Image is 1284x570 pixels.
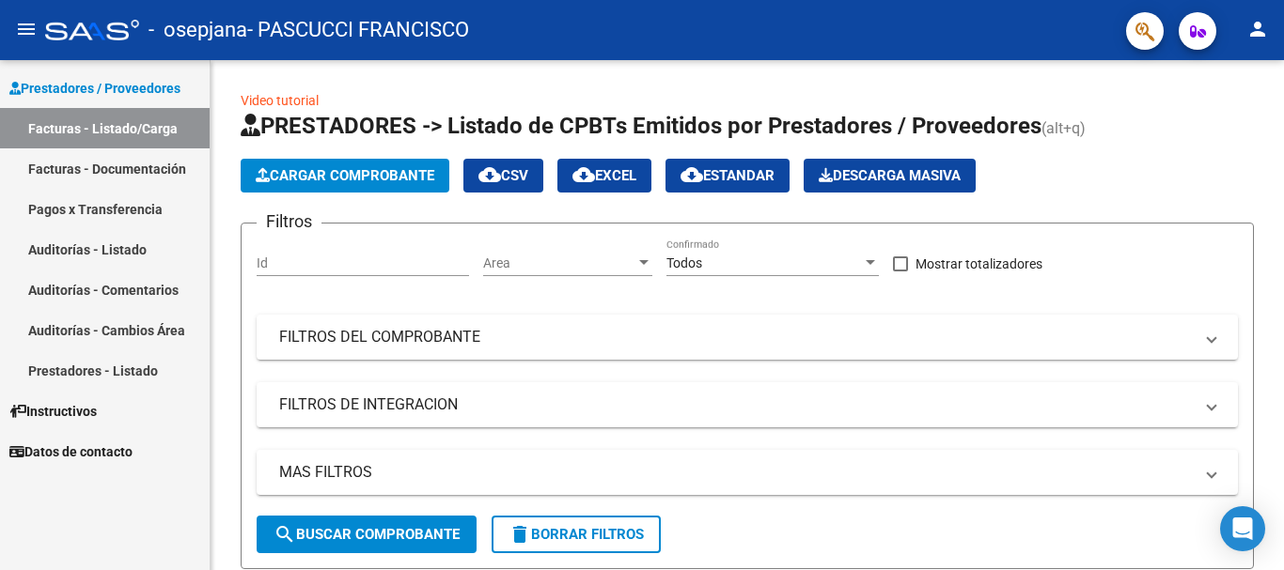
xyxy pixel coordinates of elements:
[9,78,180,99] span: Prestadores / Proveedores
[257,516,477,553] button: Buscar Comprobante
[149,9,247,51] span: - osepjana
[279,394,1193,415] mat-panel-title: FILTROS DE INTEGRACION
[572,163,595,186] mat-icon: cloud_download
[9,401,97,422] span: Instructivos
[256,167,434,184] span: Cargar Comprobante
[666,255,702,270] span: Todos
[279,462,1193,483] mat-panel-title: MAS FILTROS
[665,159,790,193] button: Estandar
[463,159,543,193] button: CSV
[1041,119,1086,137] span: (alt+q)
[509,523,531,546] mat-icon: delete
[1220,506,1265,551] div: Open Intercom Messenger
[819,167,961,184] span: Descarga Masiva
[241,113,1041,139] span: PRESTADORES -> Listado de CPBTs Emitidos por Prestadores / Proveedores
[478,163,501,186] mat-icon: cloud_download
[1246,18,1269,40] mat-icon: person
[274,526,460,543] span: Buscar Comprobante
[9,441,133,462] span: Datos de contacto
[681,167,775,184] span: Estandar
[257,450,1238,495] mat-expansion-panel-header: MAS FILTROS
[257,315,1238,360] mat-expansion-panel-header: FILTROS DEL COMPROBANTE
[916,253,1042,275] span: Mostrar totalizadores
[492,516,661,553] button: Borrar Filtros
[572,167,636,184] span: EXCEL
[241,93,319,108] a: Video tutorial
[557,159,651,193] button: EXCEL
[804,159,976,193] app-download-masive: Descarga masiva de comprobantes (adjuntos)
[241,159,449,193] button: Cargar Comprobante
[257,208,321,235] h3: Filtros
[274,523,296,546] mat-icon: search
[257,382,1238,427] mat-expansion-panel-header: FILTROS DE INTEGRACION
[279,327,1193,347] mat-panel-title: FILTROS DEL COMPROBANTE
[15,18,38,40] mat-icon: menu
[247,9,469,51] span: - PASCUCCI FRANCISCO
[804,159,976,193] button: Descarga Masiva
[681,163,703,186] mat-icon: cloud_download
[478,167,528,184] span: CSV
[509,526,644,543] span: Borrar Filtros
[483,255,635,271] span: Area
